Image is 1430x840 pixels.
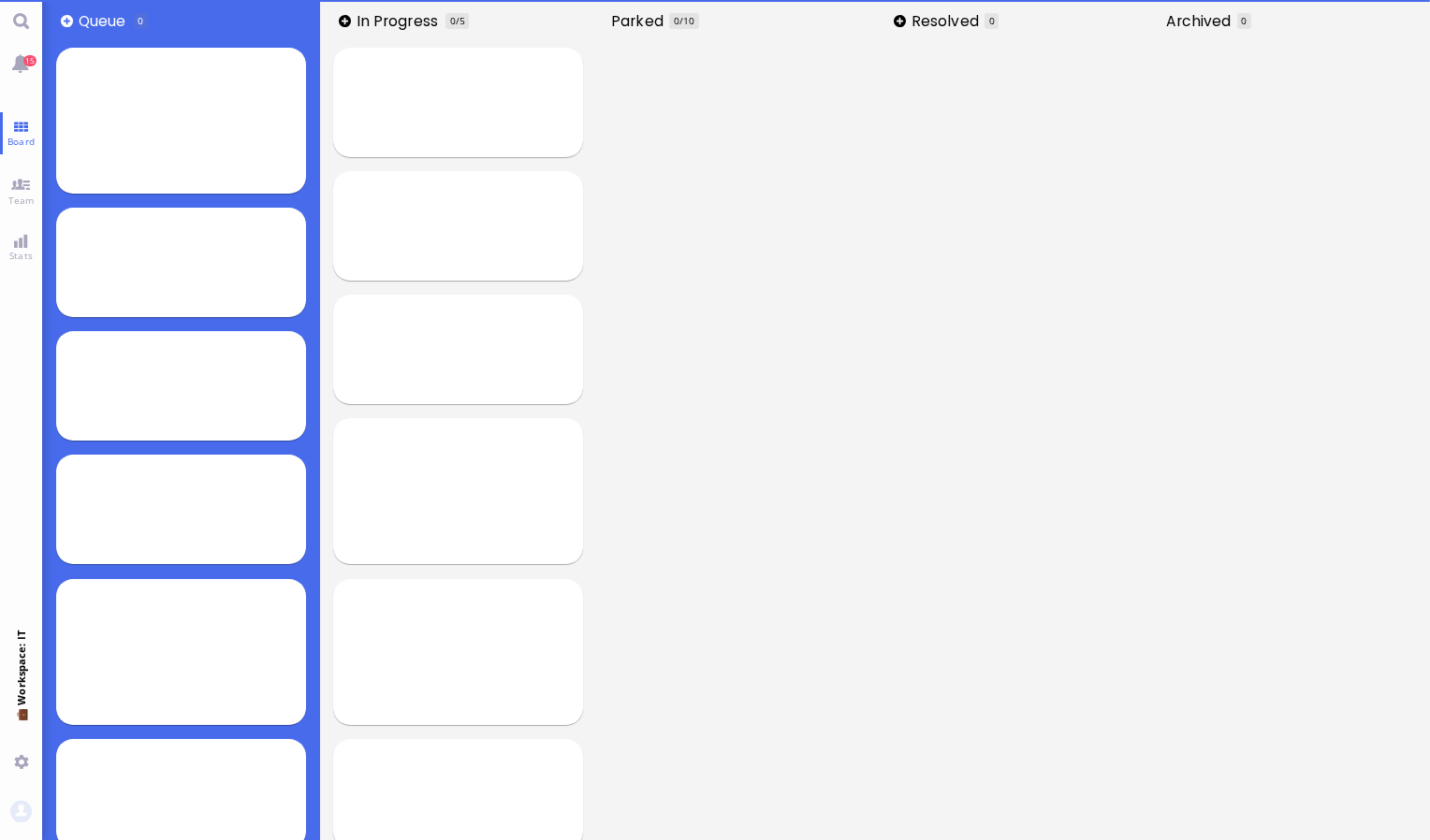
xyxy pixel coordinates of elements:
[1166,10,1237,32] span: Archived
[894,15,906,27] button: Add
[138,14,143,27] span: 0
[679,14,694,27] span: /10
[611,10,669,32] span: Parked
[4,194,39,207] span: Team
[989,14,995,27] span: 0
[1241,14,1247,27] span: 0
[23,55,36,66] span: 15
[61,15,73,27] button: Add
[912,10,985,32] span: Resolved
[456,14,465,27] span: /5
[674,14,679,27] span: 0
[450,14,456,27] span: 0
[5,249,37,262] span: Stats
[3,135,39,148] span: Board
[79,10,132,32] span: Queue
[357,10,445,32] span: In progress
[14,705,28,747] span: 💼 Workspace: IT
[10,801,31,821] img: You
[339,15,351,27] button: Add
